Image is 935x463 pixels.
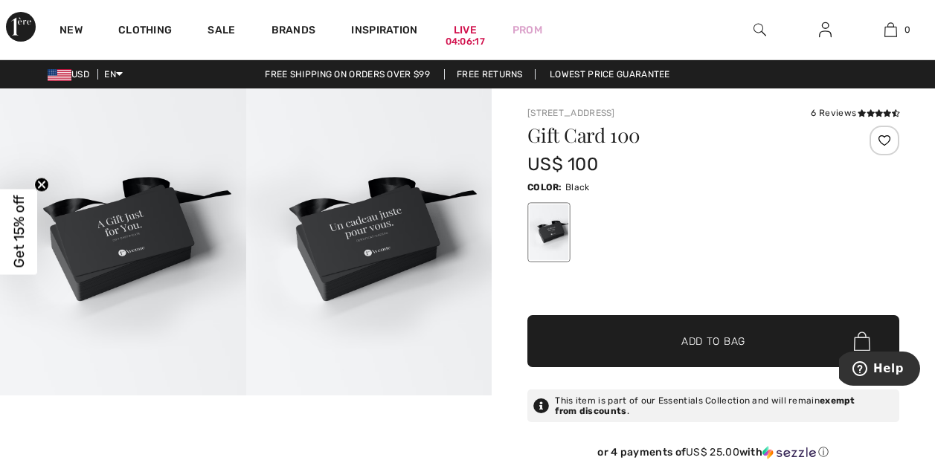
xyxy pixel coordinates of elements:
[444,69,536,80] a: Free Returns
[565,182,590,192] span: Black
[10,195,28,268] span: Get 15% off
[208,24,235,39] a: Sale
[446,35,485,49] div: 04:06:17
[527,182,562,192] span: Color:
[527,315,899,367] button: Add to Bag
[555,395,893,416] div: This item is part of our Essentials Collection and will remain .
[884,21,897,39] img: My Bag
[527,446,899,459] div: or 4 payments of with
[118,24,172,39] a: Clothing
[527,154,598,175] span: US$ 100
[527,126,838,145] h1: Gift Card 100
[48,69,71,81] img: US Dollar
[807,21,844,39] a: Sign In
[905,23,910,36] span: 0
[104,69,123,80] span: EN
[271,24,316,39] a: Brands
[34,177,49,192] button: Close teaser
[811,106,899,120] div: 6 Reviews
[754,21,766,39] img: search the website
[253,69,442,80] a: Free shipping on orders over $99
[6,12,36,42] img: 1ère Avenue
[351,24,417,39] span: Inspiration
[854,331,870,351] img: Bag.svg
[60,24,83,39] a: New
[530,204,568,260] div: Black
[454,22,477,38] a: Live04:06:17
[538,69,682,80] a: Lowest Price Guarantee
[513,22,542,38] a: Prom
[686,446,739,459] span: US$ 25.00
[48,69,95,80] span: USD
[858,21,922,39] a: 0
[246,88,492,395] img: GIFT CARD 100. 2
[839,352,920,389] iframe: Opens a widget where you can find more information
[681,334,745,349] span: Add to Bag
[762,446,816,459] img: Sezzle
[555,395,855,416] strong: exempt from discounts
[819,21,832,39] img: My Info
[527,108,615,118] a: [STREET_ADDRESS]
